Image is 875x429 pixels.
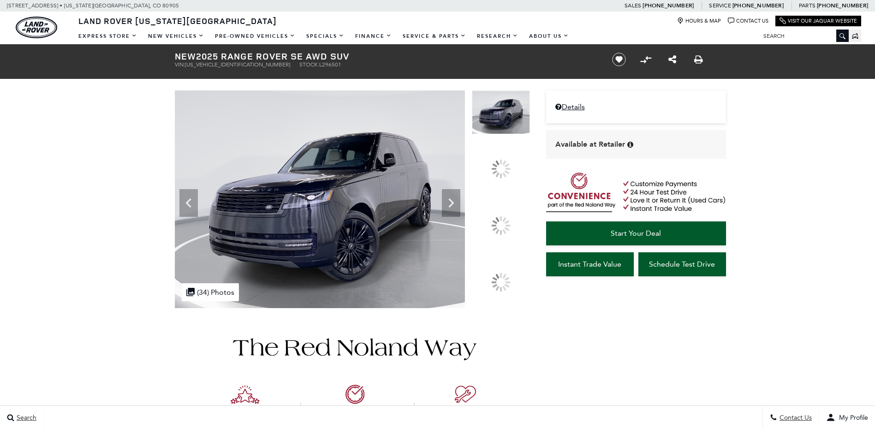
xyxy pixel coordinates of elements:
img: New 2025 Santorini Black Land Rover SE image 1 [175,90,465,308]
span: Parts [799,2,815,9]
span: Sales [625,2,641,9]
h1: 2025 Range Rover SE AWD SUV [175,51,597,61]
a: [PHONE_NUMBER] [732,2,784,9]
a: land-rover [16,17,57,38]
span: My Profile [835,414,868,422]
a: [STREET_ADDRESS] • [US_STATE][GEOGRAPHIC_DATA], CO 80905 [7,2,179,9]
a: Print this New 2025 Range Rover SE AWD SUV [694,54,703,65]
span: Stock: [299,61,319,68]
span: Schedule Test Drive [649,260,715,268]
a: Contact Us [728,18,768,24]
a: Land Rover [US_STATE][GEOGRAPHIC_DATA] [73,15,282,26]
iframe: YouTube video player [546,281,726,426]
a: Finance [350,28,397,44]
a: Schedule Test Drive [638,252,726,276]
button: Compare vehicle [639,53,653,66]
span: Search [14,414,36,422]
a: EXPRESS STORE [73,28,143,44]
span: [US_VEHICLE_IDENTIFICATION_NUMBER] [185,61,290,68]
a: About Us [524,28,574,44]
a: Start Your Deal [546,221,726,245]
span: Available at Retailer [555,139,625,149]
a: Share this New 2025 Range Rover SE AWD SUV [668,54,676,65]
span: L296501 [319,61,341,68]
div: Vehicle is in stock and ready for immediate delivery. Due to demand, availability is subject to c... [627,141,633,148]
strong: New [175,50,196,62]
img: Land Rover [16,17,57,38]
a: Research [471,28,524,44]
a: Details [555,102,717,111]
a: New Vehicles [143,28,209,44]
a: [PHONE_NUMBER] [643,2,694,9]
a: Pre-Owned Vehicles [209,28,301,44]
a: Service & Parts [397,28,471,44]
button: Save vehicle [609,52,629,67]
button: user-profile-menu [819,406,875,429]
a: Visit Our Jaguar Website [780,18,857,24]
a: Hours & Map [677,18,721,24]
span: Start Your Deal [611,229,661,238]
a: [PHONE_NUMBER] [817,2,868,9]
input: Search [756,30,849,42]
span: Contact Us [777,414,812,422]
div: (34) Photos [182,283,239,301]
a: Instant Trade Value [546,252,634,276]
img: New 2025 Santorini Black Land Rover SE image 1 [472,90,530,134]
span: Service [709,2,731,9]
span: VIN: [175,61,185,68]
span: Instant Trade Value [558,260,621,268]
nav: Main Navigation [73,28,574,44]
a: Specials [301,28,350,44]
span: Land Rover [US_STATE][GEOGRAPHIC_DATA] [78,15,277,26]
